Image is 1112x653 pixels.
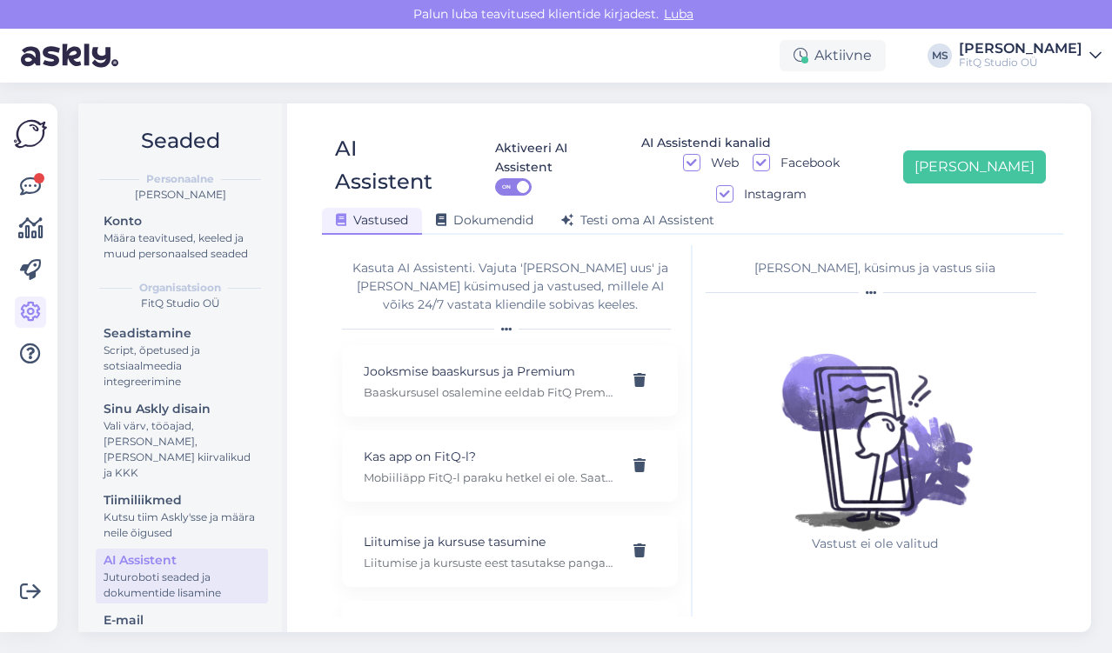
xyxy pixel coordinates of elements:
p: Baaskursusel osalemine eeldab FitQ Premiumi paketi omamist (14,99 € kuus). Premiumi pakett võimal... [364,384,614,400]
span: Luba [659,6,699,22]
button: [PERSON_NAME] [903,150,1046,183]
label: Web [700,154,739,171]
p: Liitumise ja kursuse tasumine [364,532,614,551]
div: Konto [104,212,260,230]
span: Testi oma AI Assistent [561,212,714,228]
div: AI Assistent [335,132,453,203]
div: FitQ Studio OÜ [92,296,268,311]
a: KontoMäära teavitused, keeled ja muud personaalsed seaded [96,210,268,264]
h2: Seaded [92,124,268,157]
div: Aktiivne [780,40,886,71]
b: Organisatsioon [139,280,221,296]
div: Aktiveeri AI Assistent [495,139,618,177]
div: Kas app on FitQ-l?Mobiiliäpp FitQ-l paraku hetkel ei ole. Saate kasutada meie platvormi oma mobil... [342,430,678,502]
a: TiimiliikmedKutsu tiim Askly'sse ja määra neile õigused [96,489,268,543]
div: Kutsu tiim Askly'sse ja määra neile õigused [104,510,260,541]
img: Askly Logo [14,117,47,150]
img: No qna [761,309,988,535]
div: Script, õpetused ja sotsiaalmeedia integreerimine [104,343,260,390]
div: [PERSON_NAME] [959,42,1082,56]
b: Personaalne [146,171,214,187]
div: AI Assistent [104,551,260,570]
a: AI AssistentJuturoboti seaded ja dokumentide lisamine [96,549,268,603]
div: Määra teavitused, keeled ja muud personaalsed seaded [104,230,260,262]
div: [PERSON_NAME], küsimus ja vastus siia [706,259,1043,277]
a: Sinu Askly disainVali värv, tööajad, [PERSON_NAME], [PERSON_NAME] kiirvalikud ja KKK [96,397,268,483]
div: AI Assistendi kanalid [641,134,771,153]
div: Kasuta AI Assistenti. Vajuta '[PERSON_NAME] uus' ja [PERSON_NAME] küsimused ja vastused, millele ... [342,259,678,314]
span: Dokumendid [436,212,533,228]
p: Kas app on FitQ-l? [364,447,614,466]
p: Jooksmise baaskursus ja Premium [364,362,614,381]
p: Vastust ei ole valitud [761,535,988,553]
label: Facebook [770,154,840,171]
div: MS [928,43,952,68]
div: Juturoboti seaded ja dokumentide lisamine [104,570,260,601]
div: Tiimiliikmed [104,491,260,510]
p: Liitumise ja kursuste eest tasutakse pangakaardiga FitQ veebilehel. Mõne programmi saab osta ka S... [364,555,614,570]
a: [PERSON_NAME]FitQ Studio OÜ [959,42,1102,70]
div: E-mail [104,611,260,630]
a: SeadistamineScript, õpetused ja sotsiaalmeedia integreerimine [96,322,268,392]
span: ON [496,179,517,195]
span: Vastused [336,212,408,228]
label: Instagram [734,185,807,203]
div: Vali värv, tööajad, [PERSON_NAME], [PERSON_NAME] kiirvalikud ja KKK [104,418,260,481]
div: Seadistamine [104,324,260,343]
div: Jooksmise baaskursus ja PremiumBaaskursusel osalemine eeldab FitQ Premiumi paketi omamist (14,99 ... [342,345,678,416]
p: Mobiiliäpp FitQ-l paraku hetkel ei ole. Saate kasutada meie platvormi oma mobilli veebibrauserist. [364,470,614,485]
div: Sinu Askly disain [104,400,260,418]
div: FitQ Studio OÜ [959,56,1082,70]
div: [PERSON_NAME] [92,187,268,203]
div: Liitumise ja kursuse tasumineLiitumise ja kursuste eest tasutakse pangakaardiga FitQ veebilehel. ... [342,516,678,587]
